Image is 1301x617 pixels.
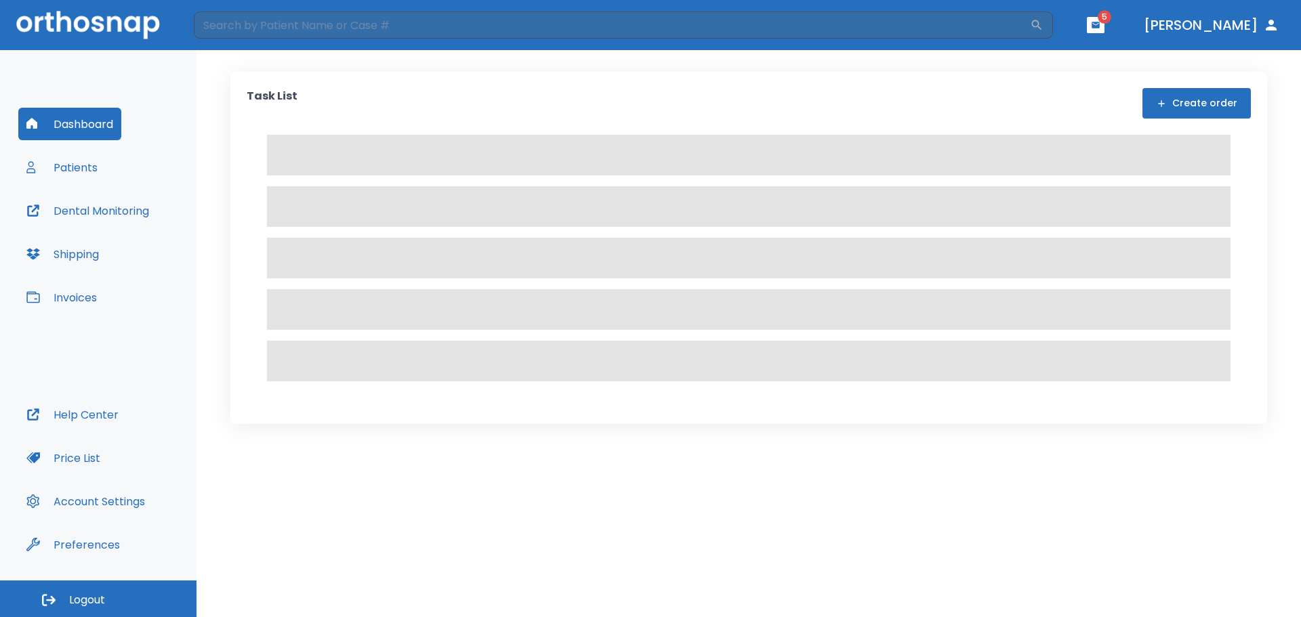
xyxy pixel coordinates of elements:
[1138,13,1285,37] button: [PERSON_NAME]
[1142,88,1251,119] button: Create order
[194,12,1030,39] input: Search by Patient Name or Case #
[69,593,105,608] span: Logout
[18,281,105,314] button: Invoices
[18,442,108,474] button: Price List
[18,151,106,184] button: Patients
[18,485,153,517] button: Account Settings
[247,88,297,119] p: Task List
[1098,10,1111,24] span: 5
[18,194,157,227] button: Dental Monitoring
[18,398,127,431] button: Help Center
[18,238,107,270] button: Shipping
[16,11,160,39] img: Orthosnap
[18,108,121,140] button: Dashboard
[18,528,128,561] button: Preferences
